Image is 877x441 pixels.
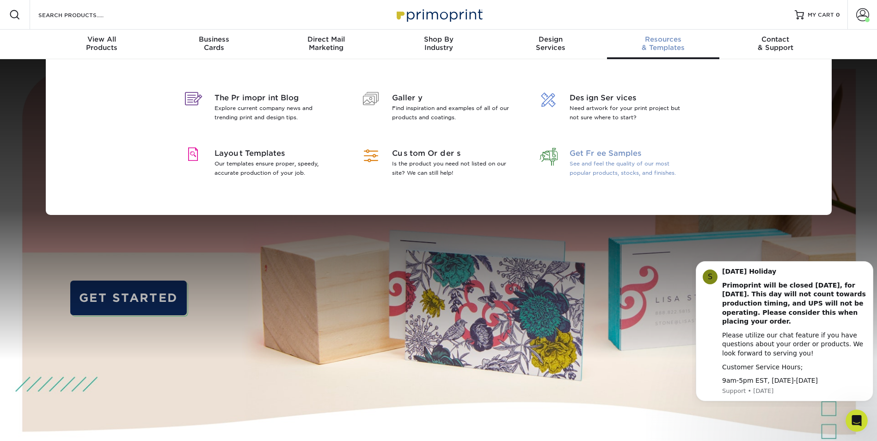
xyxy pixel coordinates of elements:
span: Direct Mail [270,35,382,43]
p: Our templates ensure proper, speedy, accurate production of your job. [215,159,334,178]
div: & Templates [607,35,719,52]
a: Gallery Find inspiration and examples of all of our products and coatings. [357,81,521,137]
span: Resources [607,35,719,43]
a: Custom Orders Is the product you need not listed on our site? We can still help! [357,137,521,192]
iframe: Google Customer Reviews [2,413,79,438]
p: Is the product you need not listed on our site? We can still help! [392,159,512,178]
a: The Primoprint Blog Explore current company news and trending print and design tips. [179,81,343,137]
span: Get Free Samples [570,148,689,159]
a: Resources& Templates [607,30,719,59]
a: View AllProducts [46,30,158,59]
span: Design Services [570,92,689,104]
span: Shop By [382,35,495,43]
p: Find inspiration and examples of all of our products and coatings. [392,104,512,122]
span: MY CART [808,11,834,19]
a: Direct MailMarketing [270,30,382,59]
div: Marketing [270,35,382,52]
p: Need artwork for your print project but not sure where to start? [570,104,689,122]
iframe: Intercom live chat [846,410,868,432]
span: 0 [836,12,840,18]
span: Layout Templates [215,148,334,159]
div: & Support [719,35,832,52]
input: SEARCH PRODUCTS..... [37,9,128,20]
a: Layout Templates Our templates ensure proper, speedy, accurate production of your job. [179,137,343,192]
a: Design Services Need artwork for your print project but not sure where to start? [534,81,698,137]
div: Services [495,35,607,52]
img: Primoprint [393,5,485,24]
span: The Primoprint Blog [215,92,334,104]
a: Get Free Samples See and feel the quality of our most popular products, stocks, and finishes. [534,137,698,192]
div: Industry [382,35,495,52]
span: Contact [719,35,832,43]
span: Design [495,35,607,43]
a: BusinessCards [158,30,270,59]
iframe: Intercom notifications message [692,253,877,407]
span: Gallery [392,92,512,104]
p: Explore current company news and trending print and design tips. [215,104,334,122]
div: Products [46,35,158,52]
span: Business [158,35,270,43]
a: Contact& Support [719,30,832,59]
a: DesignServices [495,30,607,59]
span: Custom Orders [392,148,512,159]
a: Shop ByIndustry [382,30,495,59]
p: See and feel the quality of our most popular products, stocks, and finishes. [570,159,689,178]
div: Cards [158,35,270,52]
span: View All [46,35,158,43]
